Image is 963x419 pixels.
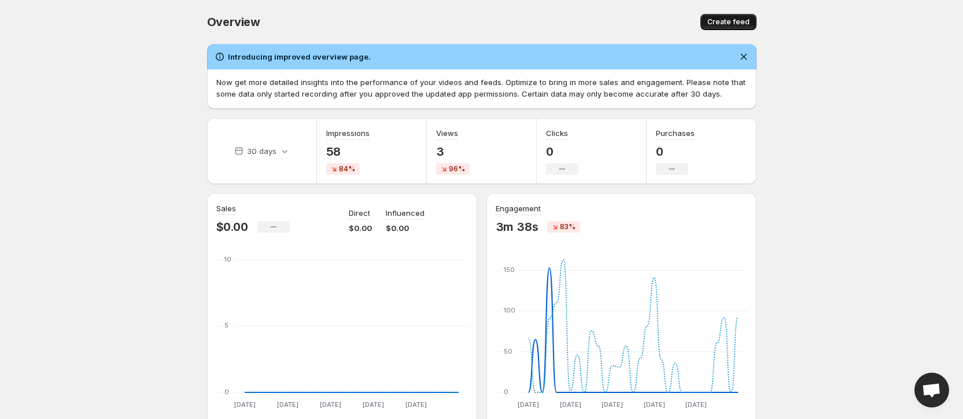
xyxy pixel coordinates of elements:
[602,400,623,409] text: [DATE]
[736,49,752,65] button: Dismiss notification
[362,400,383,409] text: [DATE]
[224,321,228,329] text: 5
[707,17,750,27] span: Create feed
[656,127,695,139] h3: Purchases
[504,388,508,396] text: 0
[436,145,470,159] p: 3
[436,127,458,139] h3: Views
[504,347,512,355] text: 50
[546,127,568,139] h3: Clicks
[504,307,515,315] text: 100
[559,400,581,409] text: [DATE]
[449,164,465,174] span: 96%
[224,388,229,396] text: 0
[207,15,260,29] span: Overview
[349,222,372,234] p: $0.00
[216,76,747,100] p: Now get more detailed insights into the performance of your videos and feeds. Optimize to bring i...
[216,220,248,234] p: $0.00
[339,164,355,174] span: 84%
[496,203,541,214] h3: Engagement
[700,14,757,30] button: Create feed
[386,207,425,219] p: Influenced
[247,145,276,157] p: 30 days
[643,400,665,409] text: [DATE]
[656,145,695,159] p: 0
[319,400,341,409] text: [DATE]
[560,222,575,231] span: 83%
[546,145,578,159] p: 0
[349,207,370,219] p: Direct
[405,400,426,409] text: [DATE]
[326,127,370,139] h3: Impressions
[504,266,515,274] text: 150
[326,145,370,159] p: 58
[234,400,255,409] text: [DATE]
[914,373,949,407] div: Open chat
[386,222,425,234] p: $0.00
[685,400,707,409] text: [DATE]
[228,51,371,63] h2: Introducing improved overview page.
[518,400,539,409] text: [DATE]
[276,400,298,409] text: [DATE]
[496,220,538,234] p: 3m 38s
[216,203,236,214] h3: Sales
[224,255,231,263] text: 10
